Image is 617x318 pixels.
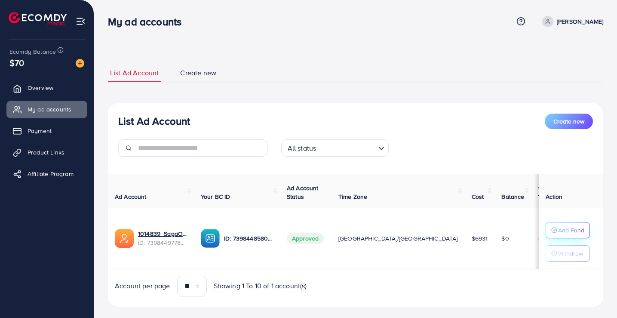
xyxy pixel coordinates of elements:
p: Withdraw [558,248,583,259]
span: Create new [180,68,216,78]
a: 1014839_SagaOnline_1722585848126 [138,229,187,238]
h3: List Ad Account [118,115,190,127]
iframe: Chat [580,279,611,312]
a: Product Links [6,144,87,161]
a: [PERSON_NAME] [539,16,603,27]
input: Search for option [319,140,374,154]
span: Payment [28,127,52,135]
img: ic-ads-acc.e4c84228.svg [115,229,134,248]
span: $70 [9,56,24,69]
button: Create new [545,114,593,129]
span: Action [546,192,563,201]
span: Cost [472,192,484,201]
span: Account per page [115,281,170,291]
a: Payment [6,122,87,139]
span: $0 [501,234,509,243]
p: [PERSON_NAME] [557,16,603,27]
span: List Ad Account [110,68,159,78]
button: Add Fund [546,222,590,238]
a: Affiliate Program [6,165,87,182]
button: Withdraw [546,245,590,262]
span: Ad Account Status [287,184,319,201]
span: [GEOGRAPHIC_DATA]/[GEOGRAPHIC_DATA] [338,234,458,243]
p: ID: 7398448580035624961 [224,233,273,244]
span: Balance [501,192,524,201]
span: Ecomdy Balance [9,47,56,56]
img: ic-ba-acc.ded83a64.svg [201,229,220,248]
div: <span class='underline'>1014839_SagaOnline_1722585848126</span></br>7398449778285281297 [138,229,187,247]
img: menu [76,16,86,26]
span: Your BC ID [201,192,230,201]
span: Create new [553,117,584,126]
a: My ad accounts [6,101,87,118]
span: Approved [287,233,324,244]
span: Showing 1 To 10 of 1 account(s) [214,281,307,291]
p: Add Fund [558,225,584,235]
span: All status [286,142,318,154]
span: My ad accounts [28,105,71,114]
h3: My ad accounts [108,15,188,28]
span: Overview [28,83,53,92]
span: Product Links [28,148,64,157]
img: image [76,59,84,68]
span: ID: 7398449778285281297 [138,238,187,247]
span: Ad Account [115,192,147,201]
span: Affiliate Program [28,170,74,178]
span: Time Zone [338,192,367,201]
img: logo [9,12,67,25]
a: Overview [6,79,87,96]
span: $6931 [472,234,488,243]
div: Search for option [281,139,389,157]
